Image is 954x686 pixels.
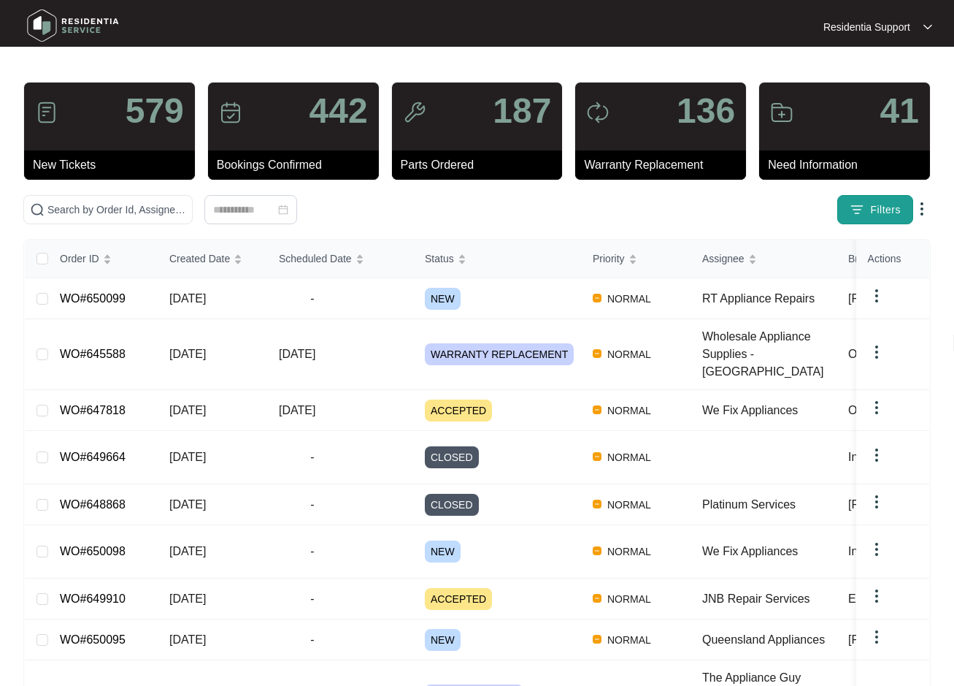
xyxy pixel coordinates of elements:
[169,348,206,360] span: [DATE]
[601,402,657,419] span: NORMAL
[60,348,126,360] a: WO#645588
[601,543,657,560] span: NORMAL
[169,292,206,305] span: [DATE]
[279,404,315,416] span: [DATE]
[702,590,836,608] div: JNB Repair Services
[850,202,864,217] img: filter icon
[279,631,346,649] span: -
[425,446,479,468] span: CLOSED
[47,202,186,218] input: Search by Order Id, Assignee Name, Customer Name, Brand and Model
[601,590,657,608] span: NORMAL
[593,594,601,603] img: Vercel Logo
[169,545,206,557] span: [DATE]
[601,449,657,466] span: NORMAL
[279,590,346,608] span: -
[279,290,346,308] span: -
[868,541,885,558] img: dropdown arrow
[169,251,230,267] span: Created Date
[702,328,836,381] div: Wholesale Appliance Supplies - [GEOGRAPHIC_DATA]
[702,543,836,560] div: We Fix Appliances
[279,543,346,560] span: -
[586,101,609,124] img: icon
[60,498,126,511] a: WO#648868
[868,587,885,605] img: dropdown arrow
[601,346,657,363] span: NORMAL
[169,498,206,511] span: [DATE]
[868,343,885,361] img: dropdown arrow
[217,156,379,174] p: Bookings Confirmed
[593,251,625,267] span: Priority
[868,628,885,646] img: dropdown arrow
[691,240,836,278] th: Assignee
[48,240,158,278] th: Order ID
[593,546,601,555] img: Vercel Logo
[279,449,346,466] span: -
[279,348,315,360] span: [DATE]
[60,292,126,305] a: WO#650099
[868,446,885,464] img: dropdown arrow
[601,631,657,649] span: NORMAL
[267,240,413,278] th: Scheduled Date
[425,494,479,516] span: CLOSED
[593,500,601,508] img: Vercel Logo
[593,349,601,358] img: Vercel Logo
[35,101,58,124] img: icon
[425,629,461,651] span: NEW
[425,343,574,365] span: WARRANTY REPLACEMENT
[169,404,206,416] span: [DATE]
[768,156,930,174] p: Need Information
[848,545,877,557] span: Inalto
[848,292,945,305] span: [PERSON_NAME]
[868,287,885,305] img: dropdown arrow
[848,498,945,511] span: [PERSON_NAME]
[702,496,836,514] div: Platinum Services
[219,101,242,124] img: icon
[837,195,913,224] button: filter iconFilters
[30,202,45,217] img: search-icon
[581,240,691,278] th: Priority
[836,240,945,278] th: Brand
[60,545,126,557] a: WO#650098
[848,451,877,463] span: Inalto
[279,251,352,267] span: Scheduled Date
[158,240,267,278] th: Created Date
[425,541,461,563] span: NEW
[848,592,881,605] span: Esatto
[770,101,793,124] img: icon
[309,94,368,129] p: 442
[848,251,875,267] span: Brand
[60,592,126,605] a: WO#649910
[169,451,206,463] span: [DATE]
[403,101,426,124] img: icon
[593,452,601,461] img: Vercel Logo
[848,404,886,416] span: Omega
[279,496,346,514] span: -
[601,290,657,308] span: NORMAL
[601,496,657,514] span: NORMAL
[493,94,551,129] p: 187
[870,202,901,218] span: Filters
[702,290,836,308] div: RT Appliance Repairs
[60,251,99,267] span: Order ID
[868,493,885,511] img: dropdown arrow
[702,251,745,267] span: Assignee
[60,451,126,463] a: WO#649664
[60,633,126,646] a: WO#650095
[868,399,885,416] img: dropdown arrow
[22,4,124,47] img: residentia service logo
[593,294,601,302] img: Vercel Logo
[401,156,563,174] p: Parts Ordered
[593,405,601,414] img: Vercel Logo
[126,94,184,129] p: 579
[425,400,492,422] span: ACCEPTED
[677,94,735,129] p: 136
[425,251,454,267] span: Status
[923,23,932,31] img: dropdown arrow
[702,631,836,649] div: Queensland Appliances
[425,288,461,310] span: NEW
[593,635,601,644] img: Vercel Logo
[33,156,195,174] p: New Tickets
[848,633,945,646] span: [PERSON_NAME]
[880,94,919,129] p: 41
[169,592,206,605] span: [DATE]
